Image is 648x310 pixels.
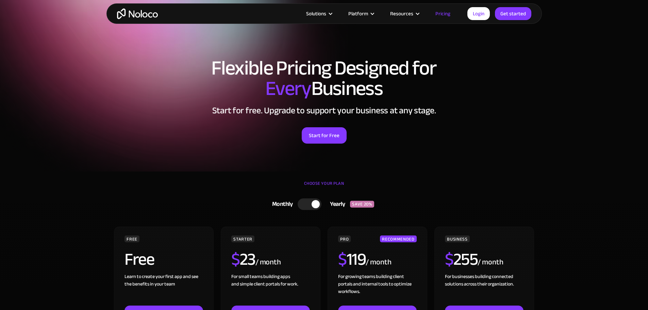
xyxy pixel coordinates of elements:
[380,235,416,242] div: RECOMMENDED
[340,9,382,18] div: Platform
[231,273,310,306] div: For small teams building apps and simple client portals for work. ‍
[113,178,535,195] div: CHOOSE YOUR PLAN
[495,7,531,20] a: Get started
[265,69,311,108] span: Every
[382,9,427,18] div: Resources
[445,251,478,268] h2: 255
[264,199,298,209] div: Monthly
[124,235,139,242] div: FREE
[348,9,368,18] div: Platform
[117,9,158,19] a: home
[306,9,326,18] div: Solutions
[445,273,523,306] div: For businesses building connected solutions across their organization. ‍
[231,251,255,268] h2: 23
[231,235,254,242] div: STARTER
[321,199,350,209] div: Yearly
[231,243,240,275] span: $
[124,251,154,268] h2: Free
[298,9,340,18] div: Solutions
[124,273,203,306] div: Learn to create your first app and see the benefits in your team ‍
[338,235,351,242] div: PRO
[467,7,490,20] a: Login
[113,58,535,99] h1: Flexible Pricing Designed for Business
[338,273,416,306] div: For growing teams building client portals and internal tools to optimize workflows.
[350,201,374,208] div: SAVE 20%
[302,127,347,144] a: Start for Free
[445,243,453,275] span: $
[113,105,535,116] h2: Start for free. Upgrade to support your business at any stage.
[338,243,347,275] span: $
[445,235,469,242] div: BUSINESS
[366,257,391,268] div: / month
[255,257,281,268] div: / month
[478,257,503,268] div: / month
[338,251,366,268] h2: 119
[390,9,413,18] div: Resources
[427,9,459,18] a: Pricing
